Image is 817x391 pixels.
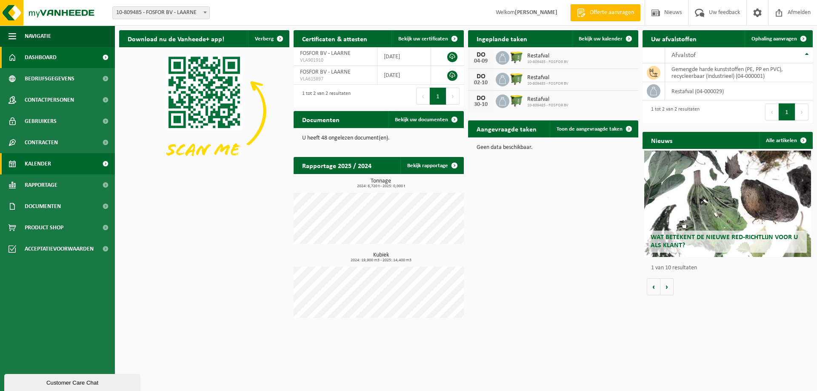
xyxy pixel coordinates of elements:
a: Ophaling aanvragen [745,30,812,47]
span: FOSFOR BV - LAARNE [300,69,351,75]
span: 2024: 19,900 m3 - 2025: 14,400 m3 [298,258,464,263]
span: Dashboard [25,47,57,68]
span: VLA615897 [300,76,371,83]
span: Bekijk uw documenten [395,117,448,123]
img: WB-1100-HPE-GN-50 [509,50,524,64]
td: gemengde harde kunststoffen (PE, PP en PVC), recycleerbaar (industrieel) (04-000001) [665,63,813,82]
span: 2024: 6,720 t - 2025: 0,000 t [298,184,464,188]
span: 10-809485 - FOSFOR BV [527,60,568,65]
span: Toon de aangevraagde taken [557,126,623,132]
button: Volgende [660,278,674,295]
div: DO [472,73,489,80]
button: Verberg [248,30,289,47]
span: Kalender [25,153,51,174]
button: Previous [765,103,779,120]
span: Ophaling aanvragen [751,36,797,42]
h2: Certificaten & attesten [294,30,376,47]
img: WB-1100-HPE-GN-50 [509,93,524,108]
span: Bekijk uw kalender [579,36,623,42]
div: DO [472,95,489,102]
div: 04-09 [472,58,489,64]
div: 02-10 [472,80,489,86]
button: Next [795,103,808,120]
button: Vorige [647,278,660,295]
span: Contracten [25,132,58,153]
iframe: chat widget [4,372,142,391]
span: Acceptatievoorwaarden [25,238,94,260]
span: Documenten [25,196,61,217]
a: Bekijk uw kalender [572,30,637,47]
h2: Nieuws [643,132,681,148]
h2: Documenten [294,111,348,128]
div: DO [472,51,489,58]
h2: Download nu de Vanheede+ app! [119,30,233,47]
span: Afvalstof [671,52,696,59]
span: Restafval [527,74,568,81]
h2: Aangevraagde taken [468,120,545,137]
a: Offerte aanvragen [570,4,640,21]
span: Product Shop [25,217,63,238]
h2: Ingeplande taken [468,30,536,47]
span: 10-809485 - FOSFOR BV - LAARNE [113,7,209,19]
button: Next [446,88,460,105]
a: Wat betekent de nieuwe RED-richtlijn voor u als klant? [644,151,811,257]
a: Bekijk uw certificaten [391,30,463,47]
h2: Rapportage 2025 / 2024 [294,157,380,174]
span: Restafval [527,53,568,60]
a: Bekijk uw documenten [388,111,463,128]
td: restafval (04-000029) [665,82,813,100]
img: Download de VHEPlus App [119,47,289,175]
div: 1 tot 2 van 2 resultaten [298,87,351,106]
p: Geen data beschikbaar. [477,145,630,151]
button: Previous [416,88,430,105]
h3: Kubiek [298,252,464,263]
span: VLA901910 [300,57,371,64]
a: Alle artikelen [759,132,812,149]
button: 1 [779,103,795,120]
span: Bekijk uw certificaten [398,36,448,42]
button: 1 [430,88,446,105]
h3: Tonnage [298,178,464,188]
span: Offerte aanvragen [588,9,636,17]
span: Navigatie [25,26,51,47]
p: 1 van 10 resultaten [651,265,808,271]
td: [DATE] [377,47,431,66]
span: 10-809485 - FOSFOR BV [527,103,568,108]
strong: [PERSON_NAME] [515,9,557,16]
td: [DATE] [377,66,431,85]
span: 10-809485 - FOSFOR BV - LAARNE [112,6,210,19]
span: Verberg [255,36,274,42]
span: Wat betekent de nieuwe RED-richtlijn voor u als klant? [651,234,798,249]
span: FOSFOR BV - LAARNE [300,50,351,57]
span: Contactpersonen [25,89,74,111]
div: 30-10 [472,102,489,108]
img: WB-1100-HPE-GN-50 [509,71,524,86]
div: 1 tot 2 van 2 resultaten [647,103,700,121]
p: U heeft 48 ongelezen document(en). [302,135,455,141]
span: Rapportage [25,174,57,196]
a: Bekijk rapportage [400,157,463,174]
a: Toon de aangevraagde taken [550,120,637,137]
span: 10-809485 - FOSFOR BV [527,81,568,86]
span: Restafval [527,96,568,103]
span: Gebruikers [25,111,57,132]
h2: Uw afvalstoffen [643,30,705,47]
span: Bedrijfsgegevens [25,68,74,89]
